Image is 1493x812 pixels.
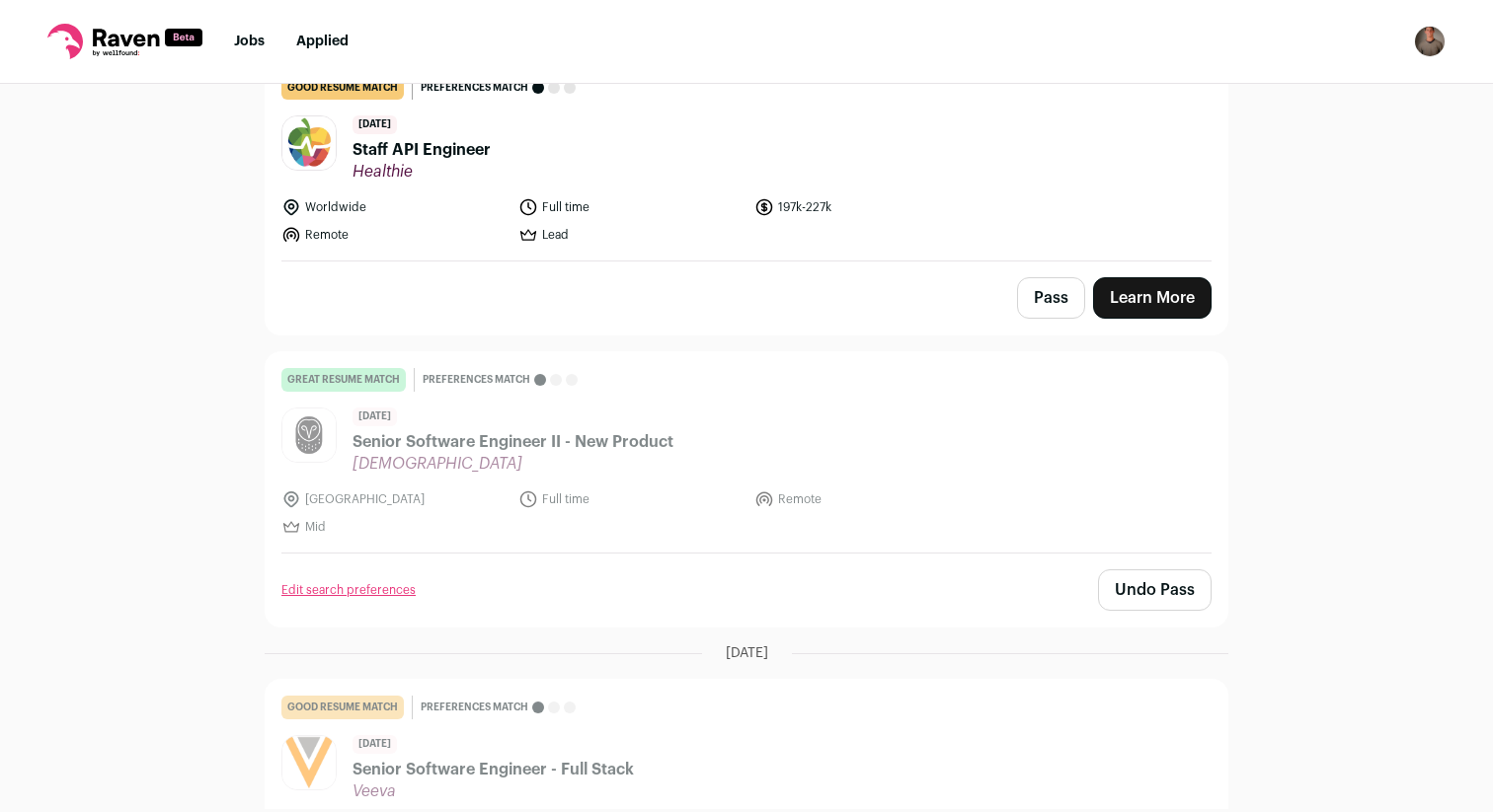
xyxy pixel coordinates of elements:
img: ff1bd2910420dd4f30d739f8c014250a240c06e7b7fac1b35c361fa2b50fc69a.jpg [282,116,336,170]
img: f3d5d0fa5e81f1c40eef72acec6f04c076c8df624c75215ce6affc40ebb62c96.jpg [282,408,336,462]
li: Full time [518,489,744,509]
div: good resume match [281,696,404,719]
span: Preferences match [423,370,530,390]
div: good resume match [281,76,404,100]
div: great resume match [281,368,406,392]
span: Preferences match [421,698,528,717]
li: Full time [518,197,744,217]
a: Applied [296,35,349,48]
a: Edit search preferences [281,582,416,598]
button: Pass [1017,277,1085,319]
span: Preferences match [421,78,528,98]
a: good resume match Preferences match [DATE] Staff API Engineer Healthie Worldwide Full time 197k-2... [266,60,1227,260]
img: 2182566-medium_jpg [1414,26,1446,57]
span: Healthie [353,162,491,182]
li: Lead [518,225,744,245]
li: Mid [281,517,507,537]
a: great resume match Preferences match [DATE] Senior Software Engineer II - New Product [DEMOGRAPHI... [266,352,1227,553]
button: Undo Pass [1098,569,1212,611]
li: [GEOGRAPHIC_DATA] [281,489,507,509]
a: Jobs [234,35,265,48]
span: Senior Software Engineer - Full Stack [353,758,634,781]
span: [DATE] [353,735,397,754]
span: Veeva [353,781,634,801]
span: [DATE] [726,643,768,663]
li: Remote [754,489,980,509]
button: Open dropdown [1414,26,1446,57]
span: Senior Software Engineer II - New Product [353,430,673,454]
span: [DEMOGRAPHIC_DATA] [353,454,673,474]
li: Worldwide [281,197,507,217]
span: [DATE] [353,407,397,426]
li: 197k-227k [754,197,980,217]
a: Learn More [1093,277,1212,319]
li: Remote [281,225,507,245]
img: 0526f81b708753ef968a325cdd9371f6eded8607aba54adf476650a699ba0c02.jpg [282,736,336,789]
span: [DATE] [353,115,397,134]
span: Staff API Engineer [353,138,491,162]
